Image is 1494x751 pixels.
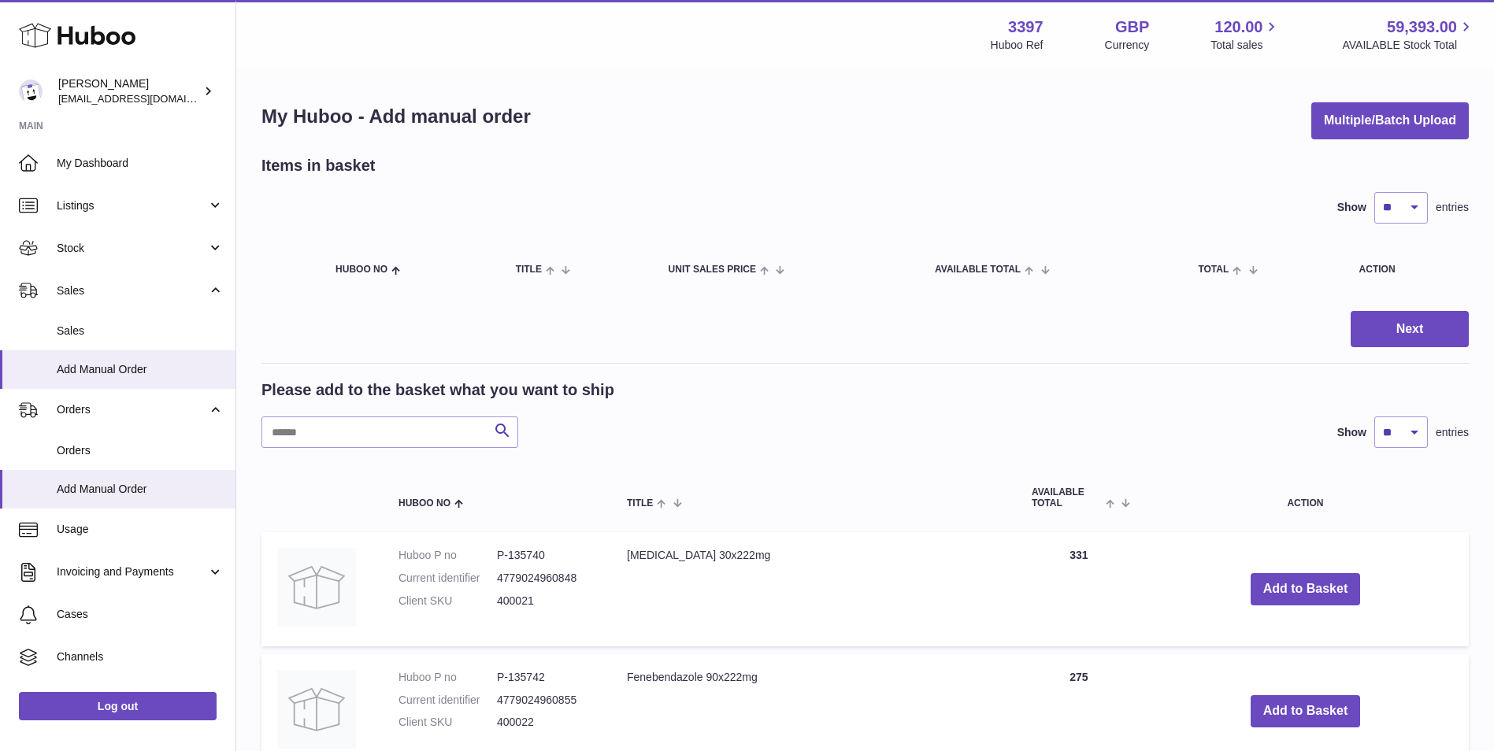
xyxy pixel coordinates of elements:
[57,241,207,256] span: Stock
[991,38,1044,53] div: Huboo Ref
[57,607,224,622] span: Cases
[1210,38,1281,53] span: Total sales
[57,482,224,497] span: Add Manual Order
[1142,472,1469,523] th: Action
[497,670,595,685] dd: P-135742
[57,443,224,458] span: Orders
[57,283,207,298] span: Sales
[1311,102,1469,139] button: Multiple/Batch Upload
[399,571,497,586] dt: Current identifier
[497,693,595,708] dd: 4779024960855
[1016,532,1142,646] td: 331
[261,379,614,401] h2: Please add to the basket what you want to ship
[57,649,224,664] span: Channels
[58,76,200,106] div: [PERSON_NAME]
[1032,487,1102,508] span: AVAILABLE Total
[336,265,387,275] span: Huboo no
[399,498,450,509] span: Huboo no
[497,715,595,730] dd: 400022
[1105,38,1150,53] div: Currency
[1387,17,1457,38] span: 59,393.00
[19,80,43,103] img: sales@canchema.com
[399,594,497,609] dt: Client SKU
[1351,311,1469,348] button: Next
[57,522,224,537] span: Usage
[1251,573,1361,605] button: Add to Basket
[57,362,224,377] span: Add Manual Order
[399,548,497,563] dt: Huboo P no
[261,155,376,176] h2: Items in basket
[58,92,232,105] span: [EMAIL_ADDRESS][DOMAIN_NAME]
[1436,425,1469,440] span: entries
[497,548,595,563] dd: P-135740
[1337,200,1366,215] label: Show
[261,104,531,129] h1: My Huboo - Add manual order
[935,265,1021,275] span: AVAILABLE Total
[57,156,224,171] span: My Dashboard
[1436,200,1469,215] span: entries
[611,532,1016,646] td: [MEDICAL_DATA] 30x222mg
[1115,17,1149,38] strong: GBP
[1342,17,1475,53] a: 59,393.00 AVAILABLE Stock Total
[1337,425,1366,440] label: Show
[627,498,653,509] span: Title
[516,265,542,275] span: Title
[399,670,497,685] dt: Huboo P no
[1359,265,1453,275] div: Action
[497,594,595,609] dd: 400021
[57,402,207,417] span: Orders
[399,693,497,708] dt: Current identifier
[57,324,224,339] span: Sales
[669,265,756,275] span: Unit Sales Price
[497,571,595,586] dd: 4779024960848
[277,670,356,749] img: Fenebendazole 90x222mg
[399,715,497,730] dt: Client SKU
[57,198,207,213] span: Listings
[1198,265,1229,275] span: Total
[1210,17,1281,53] a: 120.00 Total sales
[1342,38,1475,53] span: AVAILABLE Stock Total
[57,564,207,579] span: Invoicing and Payments
[1008,17,1044,38] strong: 3397
[1251,695,1361,727] button: Add to Basket
[1214,17,1262,38] span: 120.00
[19,692,217,720] a: Log out
[277,548,356,627] img: Fenbendazole 30x222mg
